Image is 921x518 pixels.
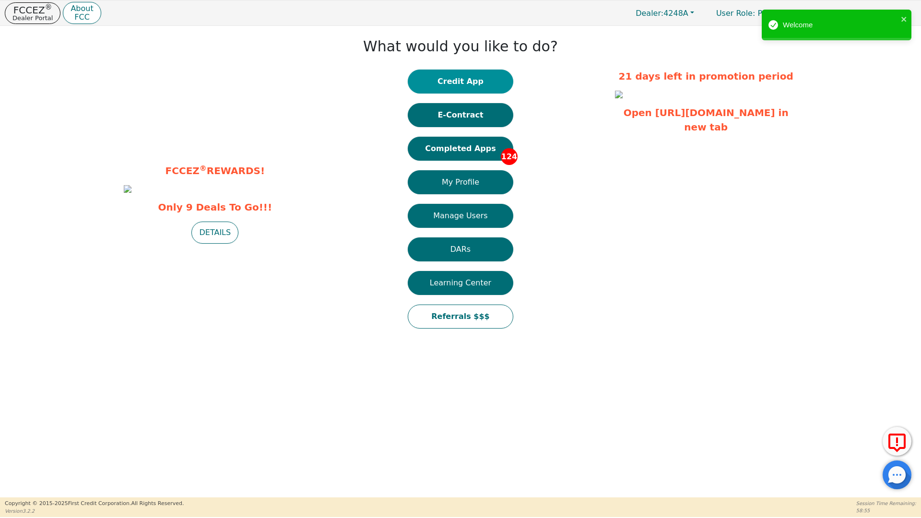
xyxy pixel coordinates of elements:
p: 21 days left in promotion period [615,69,797,83]
span: 4248A [636,9,688,18]
img: a824d147-6511-43e6-9b71-0bc68692298b [124,185,131,193]
a: User Role: Primary [707,4,797,23]
p: Copyright © 2015- 2025 First Credit Corporation. [5,500,184,508]
button: close [901,13,908,24]
p: About [71,5,93,12]
h1: What would you like to do? [363,38,558,55]
button: Completed Apps124 [408,137,513,161]
p: Version 3.2.2 [5,507,184,515]
button: DARs [408,237,513,261]
button: E-Contract [408,103,513,127]
span: Only 9 Deals To Go!!! [124,200,306,214]
sup: ® [200,164,207,173]
span: User Role : [716,9,755,18]
p: Primary [707,4,797,23]
span: Dealer: [636,9,663,18]
button: My Profile [408,170,513,194]
button: Report Error to FCC [883,427,911,456]
button: Dealer:4248A [626,6,704,21]
img: 4aeb3aa3-a237-4fdd-8ed5-d9da8efd7d59 [615,91,623,98]
button: DETAILS [191,222,238,244]
p: FCCEZ REWARDS! [124,164,306,178]
button: Learning Center [408,271,513,295]
div: Welcome [783,20,898,31]
button: Manage Users [408,204,513,228]
button: AboutFCC [63,2,101,24]
p: Session Time Remaining: [856,500,916,507]
sup: ® [45,3,52,12]
button: FCCEZ®Dealer Portal [5,2,60,24]
button: 4248A:[PERSON_NAME] [799,6,916,21]
button: Credit App [408,70,513,94]
a: Open [URL][DOMAIN_NAME] in new tab [624,107,789,133]
p: FCC [71,13,93,21]
p: FCCEZ [12,5,53,15]
p: Dealer Portal [12,15,53,21]
span: 124 [501,148,518,165]
span: All Rights Reserved. [131,500,184,506]
p: 58:55 [856,507,916,514]
button: Referrals $$$ [408,305,513,329]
